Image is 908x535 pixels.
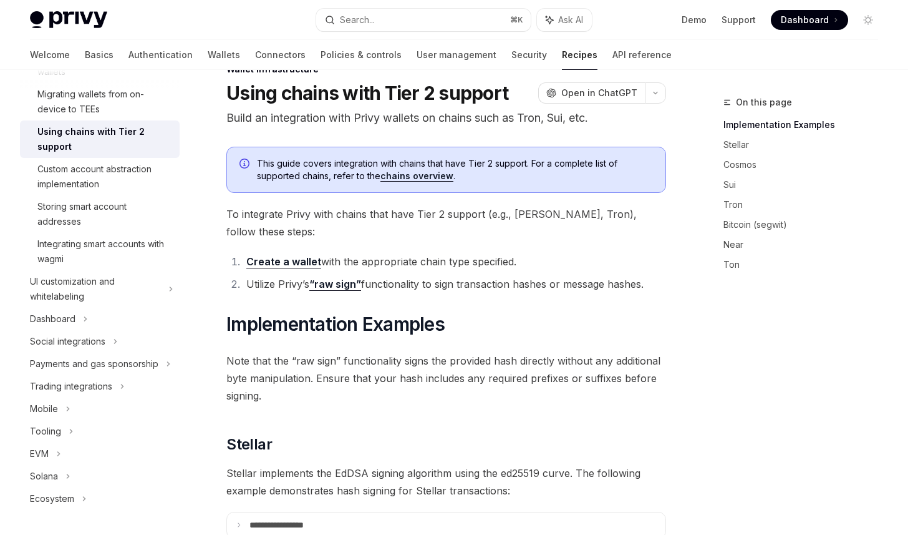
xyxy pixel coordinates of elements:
a: Stellar [723,135,888,155]
div: Custom account abstraction implementation [37,162,172,192]
a: Near [723,235,888,255]
a: Basics [85,40,113,70]
span: On this page [736,95,792,110]
button: Open in ChatGPT [538,82,645,104]
a: Using chains with Tier 2 support [20,120,180,158]
a: Tron [723,195,888,215]
span: To integrate Privy with chains that have Tier 2 support (e.g., [PERSON_NAME], Tron), follow these... [226,205,666,240]
span: Implementation Examples [226,313,445,335]
a: Sui [723,175,888,195]
span: Note that the “raw sign” functionality signs the provided hash directly without any additional by... [226,352,666,405]
a: Welcome [30,40,70,70]
div: Ecosystem [30,491,74,506]
div: EVM [30,446,49,461]
span: Dashboard [781,14,829,26]
a: Integrating smart accounts with wagmi [20,233,180,270]
span: Stellar [226,434,272,454]
span: Ask AI [558,14,583,26]
span: ⌘ K [510,15,523,25]
a: Migrating wallets from on-device to TEEs [20,83,180,120]
div: Storing smart account addresses [37,199,172,229]
a: “raw sign” [309,278,361,291]
div: Mobile [30,401,58,416]
a: Authentication [128,40,193,70]
div: Search... [340,12,375,27]
div: Migrating wallets from on-device to TEEs [37,87,172,117]
a: Connectors [255,40,306,70]
a: Dashboard [771,10,848,30]
div: Using chains with Tier 2 support [37,124,172,154]
a: API reference [612,40,672,70]
a: Security [511,40,547,70]
a: Create a wallet [246,255,321,268]
a: Ton [723,255,888,275]
div: Solana [30,469,58,484]
a: chains overview [380,170,453,182]
li: Utilize Privy’s functionality to sign transaction hashes or message hashes. [243,275,666,293]
a: User management [417,40,496,70]
a: Wallets [208,40,240,70]
button: Toggle dark mode [858,10,878,30]
div: Social integrations [30,334,105,349]
img: light logo [30,11,107,29]
h1: Using chains with Tier 2 support [226,82,508,104]
span: This guide covers integration with chains that have Tier 2 support. For a complete list of suppor... [257,157,653,182]
a: Demo [682,14,707,26]
a: Policies & controls [321,40,402,70]
span: Open in ChatGPT [561,87,637,99]
a: Storing smart account addresses [20,195,180,233]
div: UI customization and whitelabeling [30,274,161,304]
a: Recipes [562,40,597,70]
span: Stellar implements the EdDSA signing algorithm using the ed25519 curve. The following example dem... [226,464,666,499]
a: Support [722,14,756,26]
a: Bitcoin (segwit) [723,215,888,235]
svg: Info [239,159,252,171]
a: Implementation Examples [723,115,888,135]
li: with the appropriate chain type specified. [243,253,666,270]
div: Dashboard [30,312,75,326]
div: Trading integrations [30,379,112,394]
button: Search...⌘K [316,9,531,31]
button: Ask AI [537,9,592,31]
p: Build an integration with Privy wallets on chains such as Tron, Sui, etc. [226,109,666,127]
div: Payments and gas sponsorship [30,356,158,371]
div: Integrating smart accounts with wagmi [37,237,172,267]
a: Cosmos [723,155,888,175]
div: Tooling [30,424,61,439]
a: Custom account abstraction implementation [20,158,180,195]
